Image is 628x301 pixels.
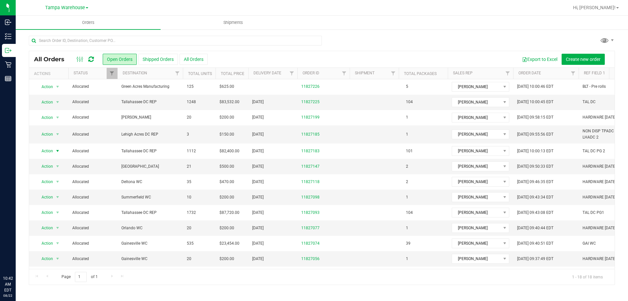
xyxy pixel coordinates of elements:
span: $200.00 [219,194,234,200]
a: Filter [287,68,297,79]
p: 10:42 AM EDT [3,275,13,293]
span: [DATE] 09:43:34 EDT [517,194,553,200]
span: Shipments [215,20,252,26]
span: [DATE] [252,240,264,247]
span: select [54,113,62,122]
span: $83,532.00 [219,99,239,105]
span: BLT - Pre rolls [583,84,606,90]
span: Allocated [72,225,113,231]
span: 104 [403,208,416,217]
div: Actions [34,71,66,76]
button: Create new order [562,54,605,65]
a: 11827185 [301,131,320,138]
span: 2 [403,162,411,171]
span: select [54,82,62,91]
inline-svg: Outbound [5,47,11,54]
button: Open Orders [103,54,137,65]
a: Filter [502,68,513,79]
a: Filter [172,68,183,79]
span: Action [36,223,53,233]
span: [PERSON_NAME] [452,146,501,156]
a: 11827226 [301,84,320,90]
a: 11827183 [301,148,320,154]
span: 1 [403,193,411,202]
span: [DATE] 10:00:46 EDT [517,84,553,90]
span: select [54,130,62,139]
span: Lehigh Acres DC REP [121,131,179,138]
span: Allocated [72,256,113,262]
span: [DATE] 10:00:13 EDT [517,148,553,154]
span: 21 [187,163,191,170]
span: Action [36,146,53,156]
span: [PERSON_NAME] [452,177,501,186]
span: 125 [187,84,194,90]
span: Action [36,162,53,171]
span: $500.00 [219,163,234,170]
span: 35 [187,179,191,185]
span: [PERSON_NAME] [452,113,501,122]
span: [PERSON_NAME] [452,82,501,91]
span: Tallahassee DC REP [121,148,179,154]
span: 2 [403,177,411,187]
span: Gainesville WC [121,256,179,262]
span: NON DISP TPADC > LHADC 2 [583,128,624,141]
span: HARDWARE [DATE] [583,179,616,185]
span: 1 [403,254,411,264]
input: 1 [75,272,87,282]
span: select [54,193,62,202]
a: 11827077 [301,225,320,231]
span: Allocated [72,99,113,105]
input: Search Order ID, Destination, Customer PO... [29,36,322,46]
inline-svg: Inbound [5,19,11,26]
span: 1 - 18 of 18 items [567,272,608,282]
span: Allocated [72,148,113,154]
span: Orders [73,20,103,26]
span: TAL DC [583,99,596,105]
span: [PERSON_NAME] [452,162,501,171]
a: Ref Field 1 [584,71,605,75]
span: select [54,162,62,171]
span: select [54,98,62,107]
span: [PERSON_NAME] [452,130,501,139]
span: 39 [403,239,414,248]
span: TAL DC PG 2 [583,148,605,154]
span: Action [36,82,53,91]
span: Allocated [72,194,113,200]
span: select [54,208,62,217]
a: Filter [339,68,350,79]
span: [DATE] 09:40:51 EDT [517,240,553,247]
span: 5 [403,82,411,91]
span: 3 [187,131,189,138]
p: 08/22 [3,293,13,298]
span: HARDWARE [DATE] [583,225,616,231]
span: 104 [403,97,416,107]
span: [DATE] [252,225,264,231]
span: [PERSON_NAME] [121,114,179,121]
span: $87,720.00 [219,210,239,216]
span: 1112 [187,148,196,154]
span: $200.00 [219,225,234,231]
span: Deltona WC [121,179,179,185]
a: 11827225 [301,99,320,105]
span: 1732 [187,210,196,216]
span: [PERSON_NAME] [452,239,501,248]
span: Allocated [72,210,113,216]
span: Summerfield WC [121,194,179,200]
span: Allocated [72,179,113,185]
a: Total Units [188,71,212,76]
span: [DATE] 09:40:44 EDT [517,225,553,231]
a: Delivery Date [253,71,281,75]
a: Sales Rep [453,71,473,75]
span: [DATE] [252,131,264,138]
a: Status [74,71,88,75]
span: HARDWARE [DATE] [583,114,616,121]
inline-svg: Inventory [5,33,11,40]
a: Filter [107,68,117,79]
span: Action [36,98,53,107]
inline-svg: Retail [5,61,11,68]
inline-svg: Reports [5,75,11,82]
span: HARDWARE [DATE] [583,163,616,170]
span: select [54,146,62,156]
span: 101 [403,146,416,156]
span: [DATE] [252,194,264,200]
